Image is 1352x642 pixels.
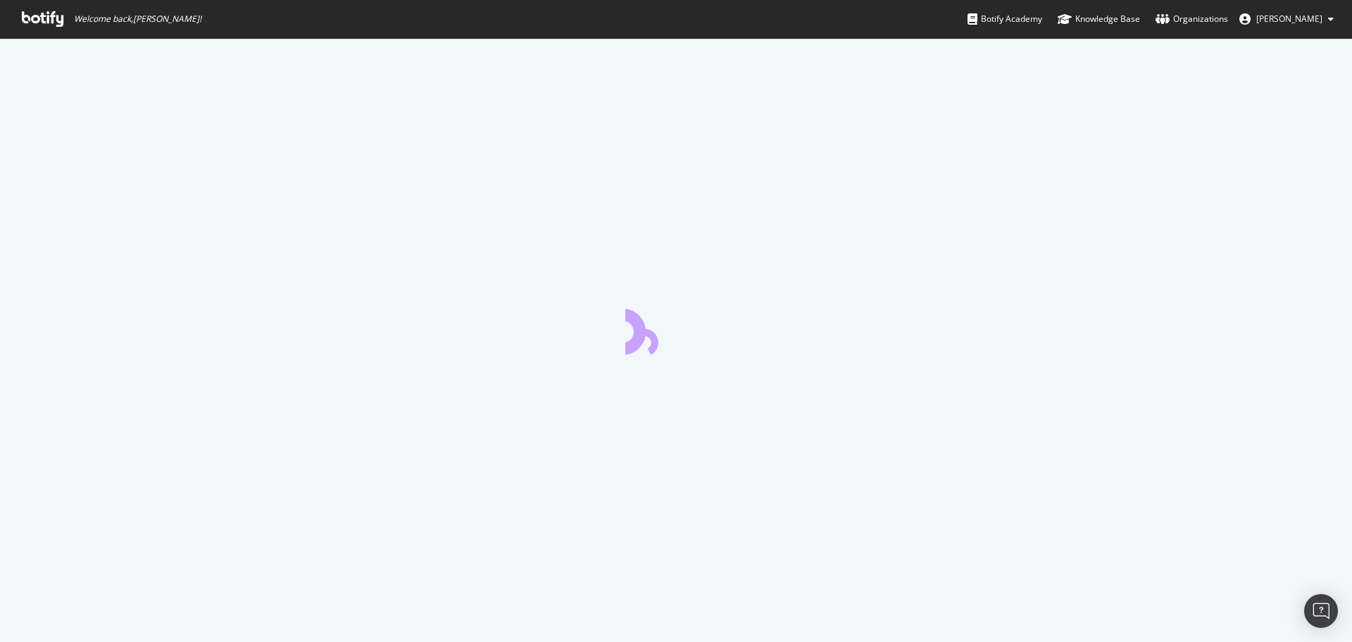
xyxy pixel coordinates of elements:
[74,13,201,25] span: Welcome back, [PERSON_NAME] !
[1228,8,1345,30] button: [PERSON_NAME]
[1304,594,1338,628] div: Open Intercom Messenger
[968,12,1042,26] div: Botify Academy
[1156,12,1228,26] div: Organizations
[1256,13,1322,25] span: Tom Duncombe
[1058,12,1140,26] div: Knowledge Base
[625,304,727,354] div: animation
